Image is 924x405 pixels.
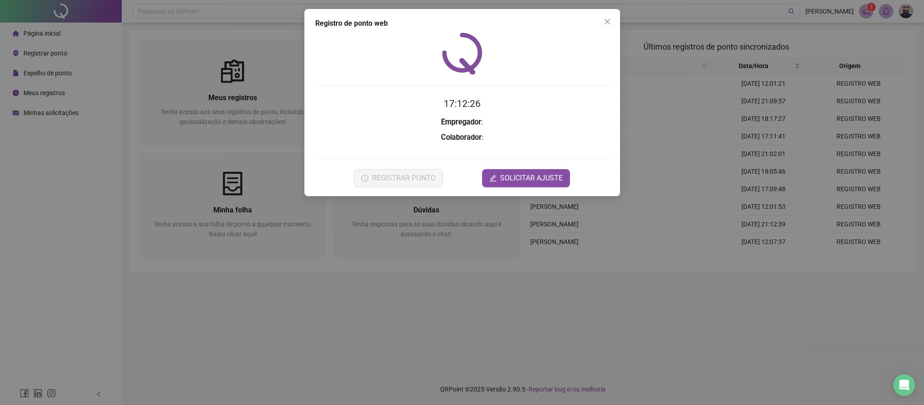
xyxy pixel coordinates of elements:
span: close [604,18,611,25]
div: Open Intercom Messenger [893,374,915,396]
strong: Colaborador [441,133,482,142]
h3: : [315,116,609,128]
button: Close [600,14,615,29]
span: SOLICITAR AJUSTE [500,173,563,184]
button: REGISTRAR PONTO [354,169,443,187]
span: edit [489,175,496,182]
time: 17:12:26 [444,98,481,109]
div: Registro de ponto web [315,18,609,29]
button: editSOLICITAR AJUSTE [482,169,570,187]
img: QRPoint [442,32,483,74]
strong: Empregador [441,118,481,126]
h3: : [315,132,609,143]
